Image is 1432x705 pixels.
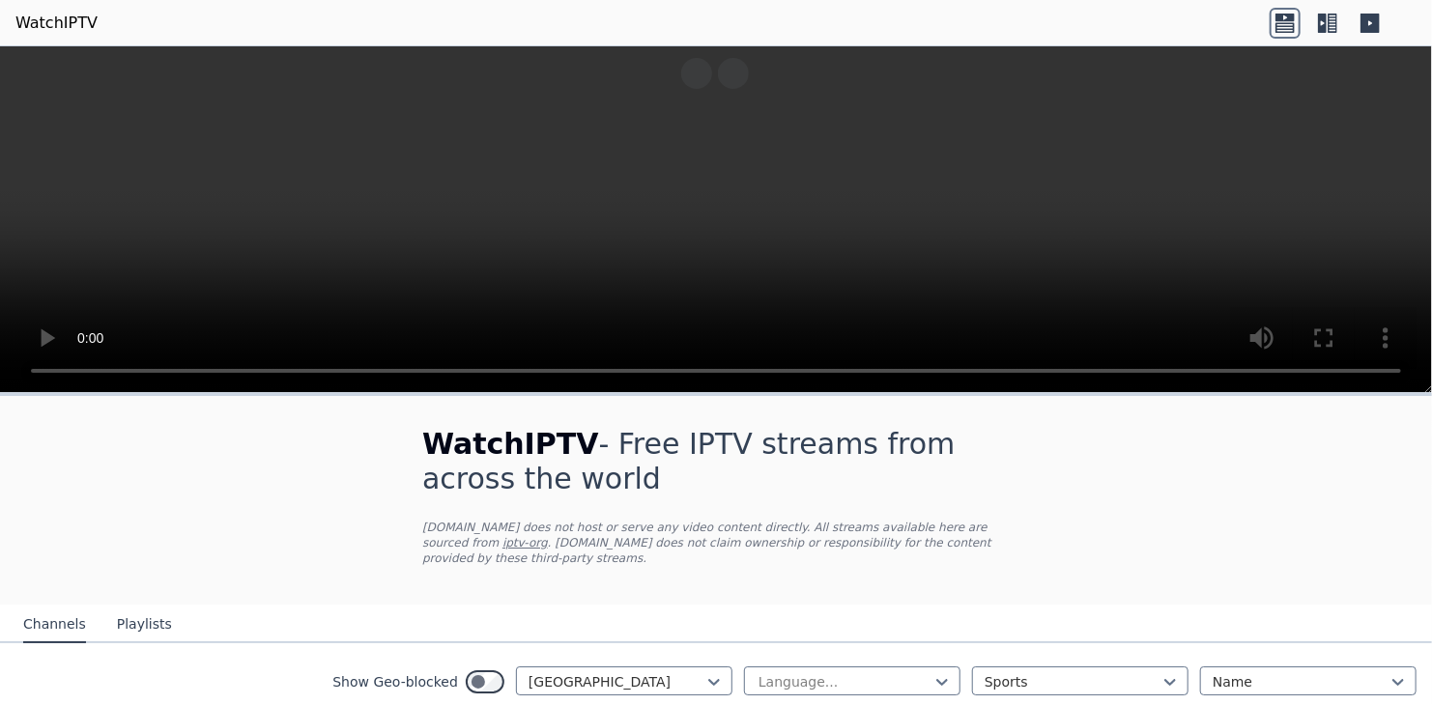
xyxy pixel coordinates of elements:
button: Channels [23,606,86,643]
a: WatchIPTV [15,12,98,35]
label: Show Geo-blocked [332,672,458,691]
p: [DOMAIN_NAME] does not host or serve any video content directly. All streams available here are s... [422,520,1010,566]
h1: - Free IPTV streams from across the world [422,427,1010,496]
span: WatchIPTV [422,427,599,461]
a: iptv-org [502,536,548,550]
button: Playlists [117,606,172,643]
